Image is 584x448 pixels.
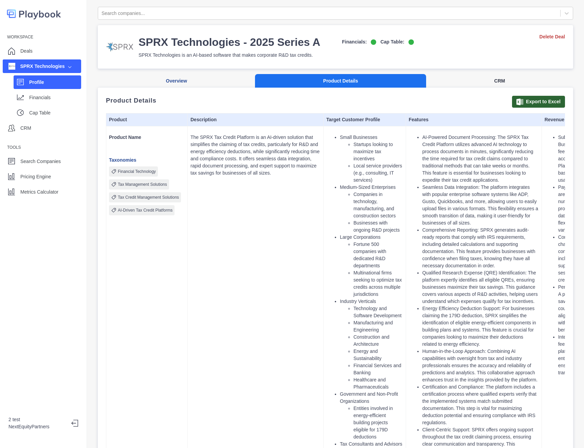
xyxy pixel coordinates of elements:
[353,241,403,269] li: Fortune 500 companies with dedicated R&D departments
[118,207,172,213] p: AI-Driven Tax Credit Platforms
[422,305,539,348] li: Energy Efficiency Deduction Support: For businesses claiming the 179D deduction, SPRX simplifies ...
[29,109,81,117] p: Cap Table
[340,234,403,298] li: Large Corporations
[8,63,15,70] img: company image
[512,96,565,108] button: Export to Excel
[342,38,367,46] p: Financials:
[408,39,414,45] img: on-logo
[106,33,133,60] img: company-logo
[340,391,403,441] li: Government and Non-Profit Organizations
[190,134,321,177] p: The SPRX Tax Credit Platform is an AI-driven solution that simplifies the claiming of tax credits...
[20,173,51,180] p: Pricing Engine
[353,405,403,441] li: Entities involved in energy-efficient building projects eligible for 179D deductions
[340,184,403,234] li: Medium-Sized Enterprises
[29,79,81,86] p: Profile
[353,362,403,376] li: Financial Services and Banking
[353,191,403,219] li: Companies in technology, manufacturing, and construction sectors
[109,135,141,140] strong: Product Name
[540,33,565,40] a: Delete Deal
[353,334,403,348] li: Construction and Architecture
[20,125,31,132] p: CRM
[422,348,539,383] li: Human-in-the-Loop Approach: Combining AI capabilities with oversight from tax and industry profes...
[353,348,403,362] li: Energy and Sustainability
[353,305,403,319] li: Technology and Software Development
[20,158,61,165] p: Search Companies
[118,181,167,187] p: Tax Management Solutions
[324,113,406,126] th: Target Customer Profile
[8,63,65,70] div: SPRX Technologies
[380,38,404,46] p: Cap Table:
[20,48,33,55] p: Deals
[118,194,179,200] p: Tax Credit Management Solutions
[139,35,320,49] h3: SPRX Technologies - 2025 Series A
[188,113,324,126] th: Description
[139,52,414,59] p: SPRX Technologies is an AI-based software that makes corporate R&D tax credits.
[7,7,61,21] img: logo-colored
[29,94,81,101] p: Financials
[422,383,539,426] li: Certification and Compliance: The platform includes a certification process where qualified exper...
[422,227,539,269] li: Comprehensive Reporting: SPRX generates audit-ready reports that comply with IRS requirements, in...
[340,298,403,391] li: Industry Verticals
[353,141,403,162] li: Startups looking to maximize tax incentives
[353,376,403,391] li: Healthcare and Pharmaceuticals
[353,162,403,184] li: Local service providers (e.g., consulting, IT services)
[422,134,539,184] li: AI-Powered Document Processing: The SPRX Tax Credit Platform utilizes advanced AI technology to p...
[340,134,403,184] li: Small Businesses
[406,113,542,126] th: Features
[371,39,376,45] img: on-logo
[106,98,157,103] p: Product Details
[118,168,156,175] p: Financial Technology
[353,319,403,334] li: Manufacturing and Engineering
[109,157,185,164] p: Taxonomies
[422,184,539,227] li: Seamless Data Integration: The platform integrates with popular enterprise software systems like ...
[20,189,58,196] p: Metrics Calculator
[8,423,66,430] p: NextEquityPartners
[106,113,188,126] th: Product
[353,219,403,234] li: Businesses with ongoing R&D projects
[8,416,66,423] p: 2 test
[353,269,403,298] li: Multinational firms seeking to optimize tax credits across multiple jurisdictions
[98,74,255,88] button: Overview
[422,269,539,305] li: Qualified Research Expense (QRE) Identification: The platform expertly identifies all eligible QR...
[426,74,573,88] button: CRM
[255,74,426,88] button: Product Details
